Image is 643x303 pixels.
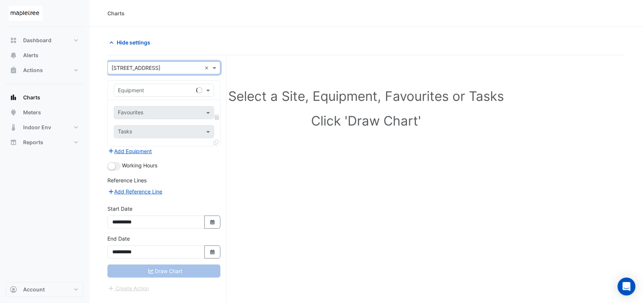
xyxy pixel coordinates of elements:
[107,9,125,17] div: Charts
[9,6,43,21] img: Company Logo
[10,94,17,101] app-icon: Charts
[124,88,609,104] h1: Select a Site, Equipment, Favourites or Tasks
[6,90,84,105] button: Charts
[6,63,84,78] button: Actions
[23,109,41,116] span: Meters
[213,139,219,145] span: Clone Favourites and Tasks from this Equipment to other Equipment
[107,36,155,49] button: Hide settings
[204,64,211,72] span: Clear
[107,235,130,242] label: End Date
[23,286,45,293] span: Account
[10,67,17,74] app-icon: Actions
[209,219,216,225] fa-icon: Select Date
[107,205,132,213] label: Start Date
[214,114,220,120] span: Choose Function
[209,249,216,255] fa-icon: Select Date
[10,124,17,131] app-icon: Indoor Env
[23,139,43,146] span: Reports
[10,139,17,146] app-icon: Reports
[124,113,609,129] h1: Click 'Draw Chart'
[122,162,157,168] span: Working Hours
[6,135,84,150] button: Reports
[107,284,150,291] app-escalated-ticket-create-button: Please correct errors first
[107,176,147,184] label: Reference Lines
[117,127,132,137] div: Tasks
[23,52,38,59] span: Alerts
[107,187,163,196] button: Add Reference Line
[6,120,84,135] button: Indoor Env
[6,105,84,120] button: Meters
[23,67,43,74] span: Actions
[618,278,636,296] div: Open Intercom Messenger
[23,94,40,101] span: Charts
[117,38,150,46] span: Hide settings
[10,52,17,59] app-icon: Alerts
[107,147,153,155] button: Add Equipment
[6,48,84,63] button: Alerts
[23,124,51,131] span: Indoor Env
[10,37,17,44] app-icon: Dashboard
[6,282,84,297] button: Account
[10,109,17,116] app-icon: Meters
[6,33,84,48] button: Dashboard
[117,108,143,118] div: Favourites
[23,37,51,44] span: Dashboard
